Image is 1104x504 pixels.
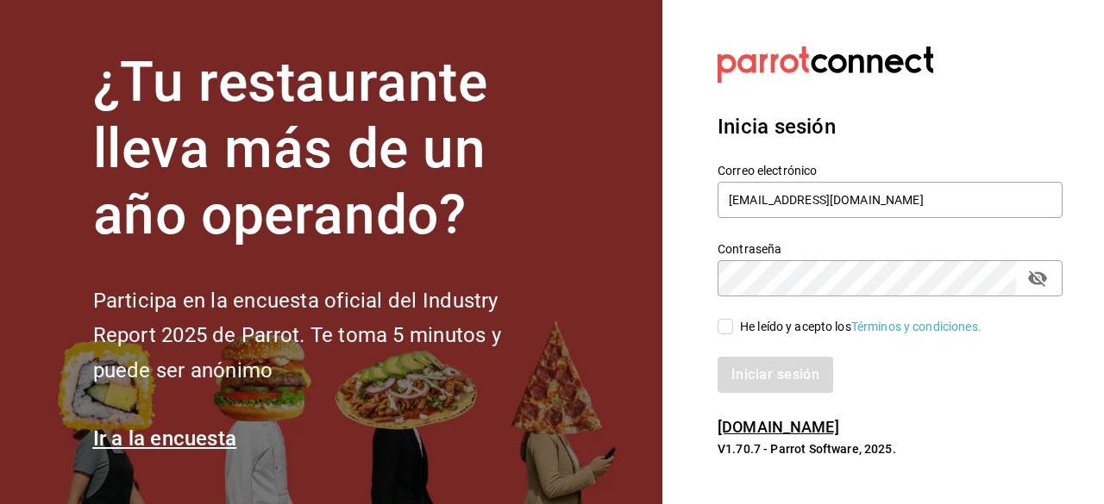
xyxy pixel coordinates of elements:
h2: Participa en la encuesta oficial del Industry Report 2025 de Parrot. Te toma 5 minutos y puede se... [93,283,559,389]
label: Correo electrónico [718,165,1063,177]
a: Ir a la encuesta [93,426,237,451]
div: He leído y acepto los [740,318,982,336]
a: Términos y condiciones. [851,320,982,333]
h1: ¿Tu restaurante lleva más de un año operando? [93,50,559,248]
p: V1.70.7 - Parrot Software, 2025. [718,440,1063,457]
label: Contraseña [718,243,1063,255]
h3: Inicia sesión [718,111,1063,142]
a: [DOMAIN_NAME] [718,418,839,436]
input: Ingresa tu correo electrónico [718,182,1063,218]
button: passwordField [1023,264,1052,293]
